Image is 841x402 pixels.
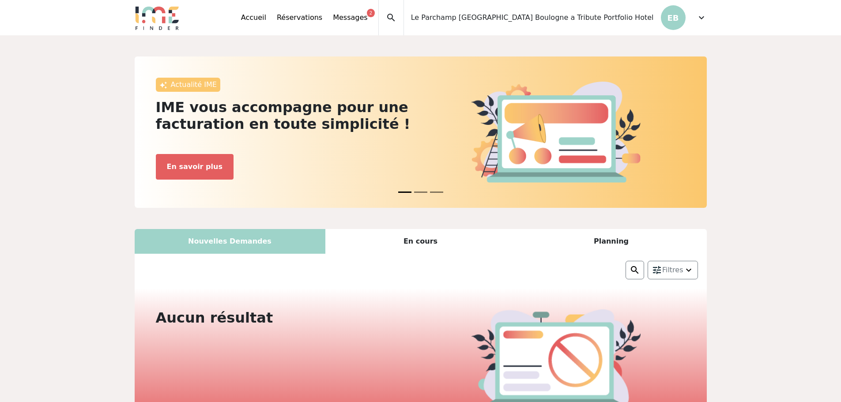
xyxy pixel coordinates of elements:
button: En savoir plus [156,154,234,180]
a: Réservations [277,12,322,23]
button: News 0 [398,187,411,197]
span: Le Parchamp [GEOGRAPHIC_DATA] Boulogne a Tribute Portfolio Hotel [411,12,654,23]
img: arrow_down.png [683,265,694,275]
div: En cours [325,229,516,254]
a: Messages2 [333,12,367,23]
p: EB [661,5,686,30]
img: setting.png [652,265,662,275]
span: expand_more [696,12,707,23]
img: actu.png [471,82,641,182]
h2: Aucun résultat [156,309,415,326]
img: awesome.png [159,81,167,89]
span: search [386,12,396,23]
div: Planning [516,229,707,254]
button: News 1 [414,187,427,197]
div: 2 [367,9,374,17]
h2: IME vous accompagne pour une facturation en toute simplicité ! [156,99,415,133]
div: Actualité IME [156,78,220,92]
span: Filtres [662,265,683,275]
div: Nouvelles Demandes [135,229,325,254]
a: Accueil [241,12,266,23]
img: search.png [630,265,640,275]
img: Logo.png [135,5,180,30]
button: News 2 [430,187,443,197]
